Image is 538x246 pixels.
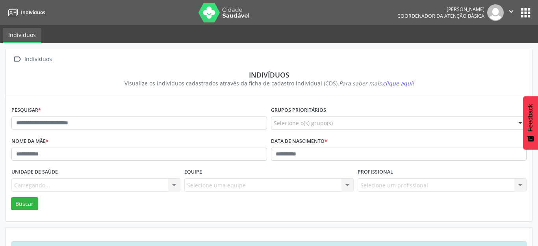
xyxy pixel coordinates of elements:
i:  [11,54,23,65]
a: Indivíduos [6,6,45,19]
button: Feedback - Mostrar pesquisa [523,96,538,150]
label: Profissional [358,166,393,178]
span: Indivíduos [21,9,45,16]
i:  [507,7,516,16]
div: Indivíduos [17,70,521,79]
label: Nome da mãe [11,135,48,148]
label: Data de nascimento [271,135,327,148]
span: Coordenador da Atenção Básica [397,13,484,19]
a: Indivíduos [3,28,41,43]
label: Grupos prioritários [271,104,326,117]
button:  [504,4,519,21]
a:  Indivíduos [11,54,53,65]
span: Selecione o(s) grupo(s) [274,119,333,127]
i: Para saber mais, [339,80,414,87]
span: clique aqui! [383,80,414,87]
button: Buscar [11,197,38,211]
label: Equipe [184,166,202,178]
div: [PERSON_NAME] [397,6,484,13]
div: Indivíduos [23,54,53,65]
label: Pesquisar [11,104,41,117]
button: apps [519,6,532,20]
div: Visualize os indivíduos cadastrados através da ficha de cadastro individual (CDS). [17,79,521,87]
img: img [487,4,504,21]
label: Unidade de saúde [11,166,58,178]
span: Feedback [527,104,534,131]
